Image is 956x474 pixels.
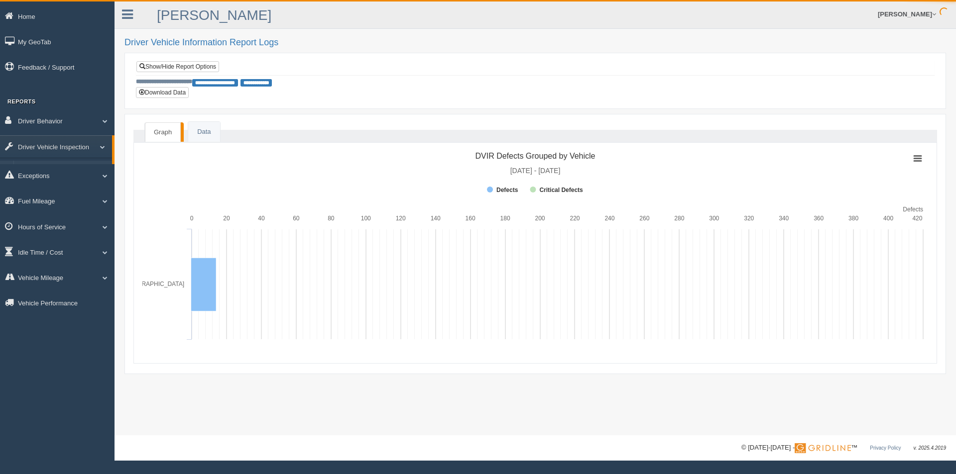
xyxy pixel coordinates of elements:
[258,215,265,222] text: 40
[795,443,851,453] img: Gridline
[466,215,476,222] text: 160
[145,122,181,142] a: Graph
[18,161,112,179] a: DVIR
[223,215,230,222] text: 20
[188,122,220,142] a: Data
[870,445,901,451] a: Privacy Policy
[136,87,189,98] button: Download Data
[157,7,271,23] a: [PERSON_NAME]
[396,215,406,222] text: 120
[431,215,441,222] text: 140
[136,61,219,72] a: Show/Hide Report Options
[741,443,946,453] div: © [DATE]-[DATE] - ™
[912,215,922,222] text: 420
[293,215,300,222] text: 60
[500,215,510,222] text: 180
[475,152,595,160] tspan: DVIR Defects Grouped by Vehicle
[883,215,893,222] text: 400
[328,215,335,222] text: 80
[604,215,614,222] text: 240
[535,215,545,222] text: 200
[914,445,946,451] span: v. 2025.4.2019
[570,215,580,222] text: 220
[124,38,946,48] h2: Driver Vehicle Information Report Logs
[510,167,561,175] tspan: [DATE] - [DATE]
[814,215,824,222] text: 360
[539,187,583,193] tspan: Critical Defects
[496,187,518,193] tspan: Defects
[744,215,754,222] text: 320
[848,215,858,222] text: 380
[903,206,923,213] tspan: Defects
[674,215,684,222] text: 280
[639,215,649,222] text: 260
[779,215,789,222] text: 340
[709,215,719,222] text: 300
[361,215,371,222] text: 100
[190,215,194,222] text: 0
